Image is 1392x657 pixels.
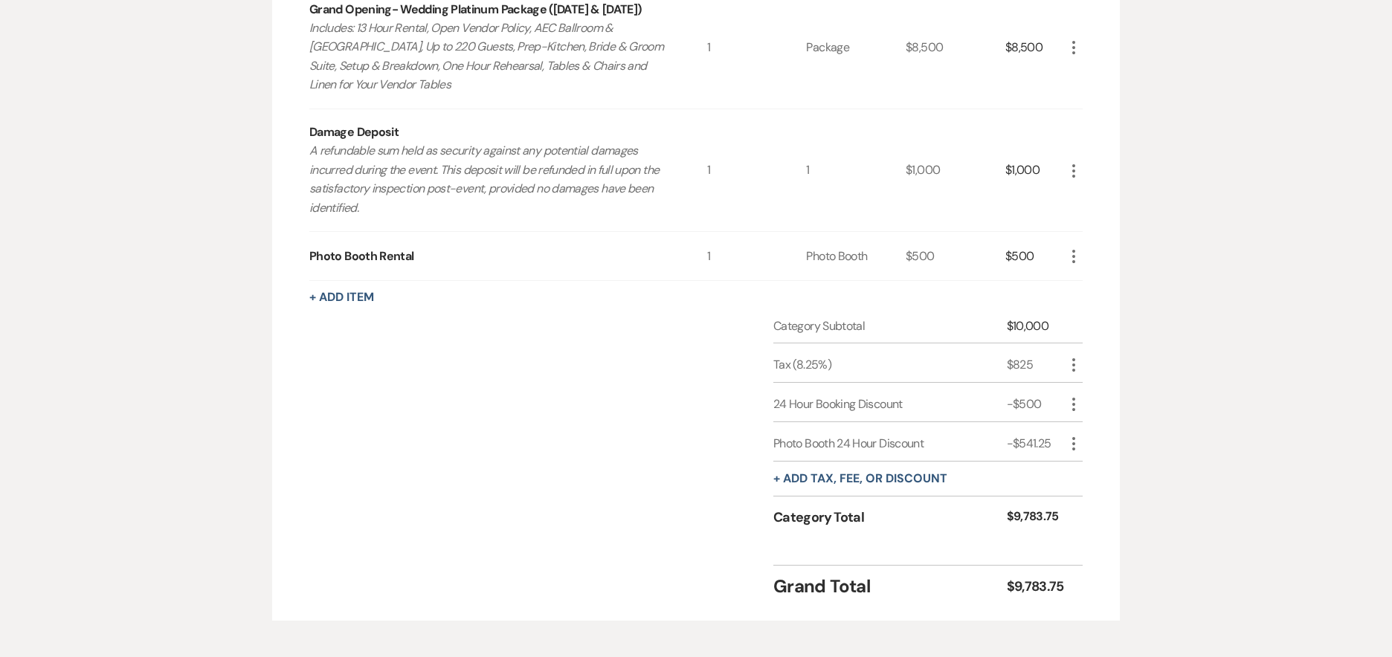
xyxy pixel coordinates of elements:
[309,247,413,265] div: Photo Booth Rental
[309,123,399,141] div: Damage Deposit
[906,109,1005,231] div: $1,000
[707,109,807,231] div: 1
[1007,395,1065,413] div: -$500
[806,232,906,280] div: Photo Booth
[1007,356,1065,374] div: $825
[309,1,642,19] div: Grand Opening- Wedding Platinum Package ([DATE] & [DATE])
[1007,577,1065,597] div: $9,783.75
[707,232,807,280] div: 1
[1007,317,1065,335] div: $10,000
[773,573,1007,600] div: Grand Total
[773,395,1007,413] div: 24 Hour Booking Discount
[806,109,906,231] div: 1
[309,291,374,303] button: + Add Item
[309,19,667,94] p: Includes: 13 Hour Rental, Open Vendor Policy, AEC Ballroom & [GEOGRAPHIC_DATA], Up to 220 Guests,...
[773,473,947,485] button: + Add tax, fee, or discount
[1005,232,1065,280] div: $500
[1005,109,1065,231] div: $1,000
[1007,508,1065,528] div: $9,783.75
[773,435,1007,453] div: Photo Booth 24 Hour Discount
[773,317,1007,335] div: Category Subtotal
[309,141,667,217] p: A refundable sum held as security against any potential damages incurred during the event. This d...
[1007,435,1065,453] div: -$541.25
[773,508,1007,528] div: Category Total
[773,356,1007,374] div: Tax (8.25%)
[906,232,1005,280] div: $500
